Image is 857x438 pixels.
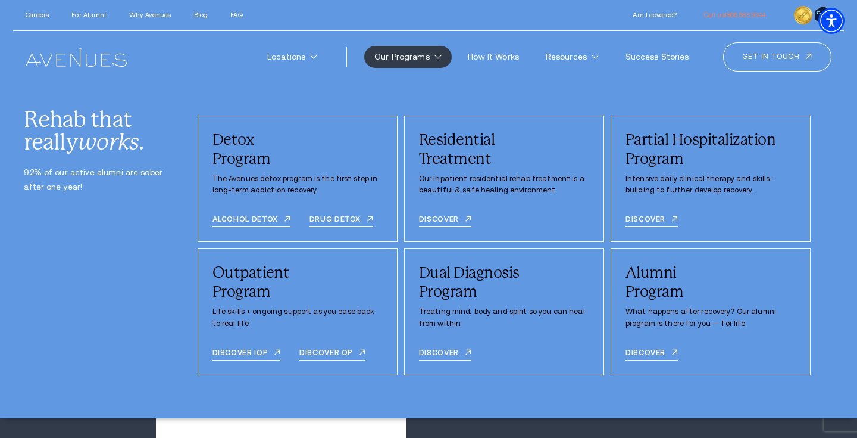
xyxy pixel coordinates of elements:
[723,42,831,71] a: Get in touch
[625,215,678,227] a: Discover
[404,248,604,375] div: /
[458,46,529,68] a: How It Works
[364,46,452,68] a: Our Programs
[419,306,589,329] p: Treating mind, body and spirit so you can heal from within
[257,46,327,68] a: Locations
[419,349,471,361] a: DISCOVER
[419,215,471,227] a: Discover
[419,173,589,196] p: Our inpatient residential rehab treatment is a beautiful & safe healing environment.
[212,131,383,169] div: Detox Program
[212,349,281,361] a: DISCOVER IOP
[419,263,589,302] div: Dual Diagnosis Program
[198,248,398,375] div: /
[625,263,796,302] div: Alumni Program
[611,116,811,243] div: /
[625,131,796,169] div: Partial Hospitalization Program
[71,11,106,18] a: For Alumni
[404,116,604,243] div: /
[299,349,365,361] a: Discover OP
[536,46,609,68] a: Resources
[198,116,398,243] div: /
[230,11,242,18] a: FAQ
[625,306,796,329] p: What happens after recovery? Our alumni program is there for you — for life.
[129,11,171,18] a: Why Avenues
[633,11,676,18] a: Am I covered?
[212,306,383,329] p: Life skills + ongoing support as you ease back to real life
[78,129,139,155] i: works
[309,215,373,227] a: Drug detox
[727,11,765,18] span: 866.583.5044
[818,8,845,34] div: Accessibility Menu
[26,11,49,18] a: Careers
[625,173,796,196] p: Intensive daily clinical therapy and skills-building to further develop recovery.
[212,215,290,227] a: Alcohol detox
[212,173,383,196] p: The Avenues detox program is the first step in long-term addiction recovery.
[212,263,383,302] div: Outpatient Program
[24,108,168,154] div: Rehab that really .
[704,11,765,18] a: Call us!866.583.5044
[194,11,208,18] a: Blog
[419,131,589,169] div: Residential Treatment
[625,349,678,361] a: Discover
[611,248,811,375] div: /
[24,166,168,194] p: 92% of our active alumni are sober after one year!
[615,46,699,68] a: Success Stories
